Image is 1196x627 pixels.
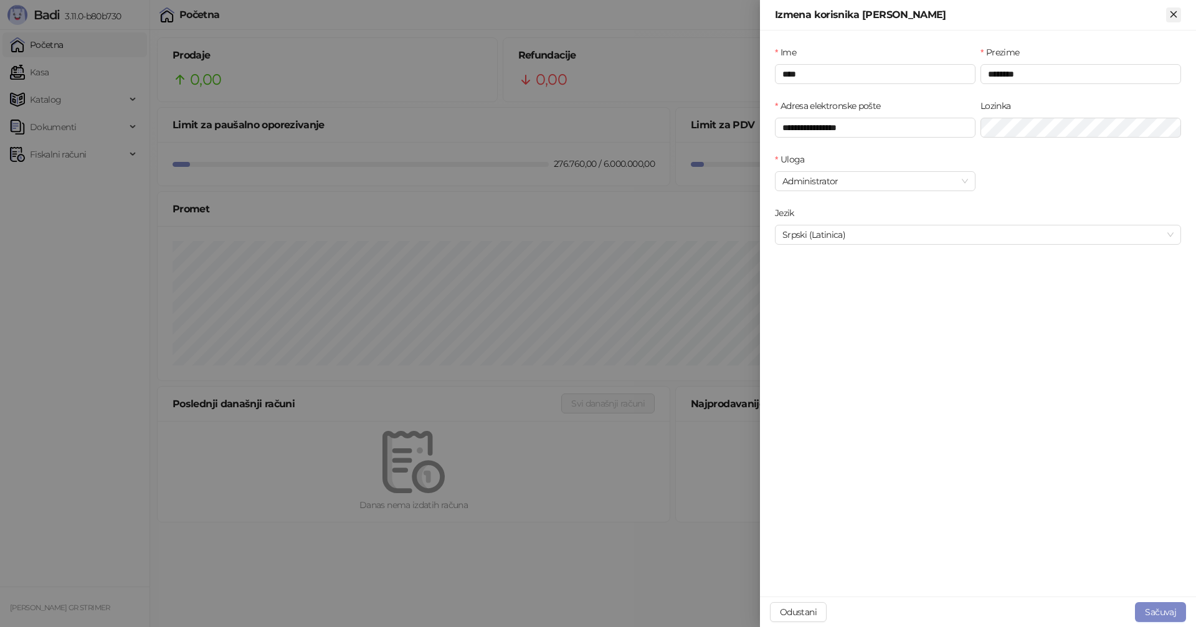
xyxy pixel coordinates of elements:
label: Lozinka [980,99,1018,113]
input: Lozinka [980,118,1181,138]
input: Adresa elektronske pošte [775,118,975,138]
label: Uloga [775,153,812,166]
label: Adresa elektronske pošte [775,99,888,113]
input: Ime [775,64,975,84]
button: Sačuvaj [1135,602,1186,622]
span: Administrator [782,172,968,191]
label: Ime [775,45,804,59]
button: Odustani [770,602,827,622]
input: Prezime [980,64,1181,84]
button: Zatvori [1166,7,1181,22]
span: Srpski (Latinica) [782,225,1174,244]
label: Prezime [980,45,1027,59]
label: Jezik [775,206,802,220]
div: Izmena korisnika [PERSON_NAME] [775,7,1166,22]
